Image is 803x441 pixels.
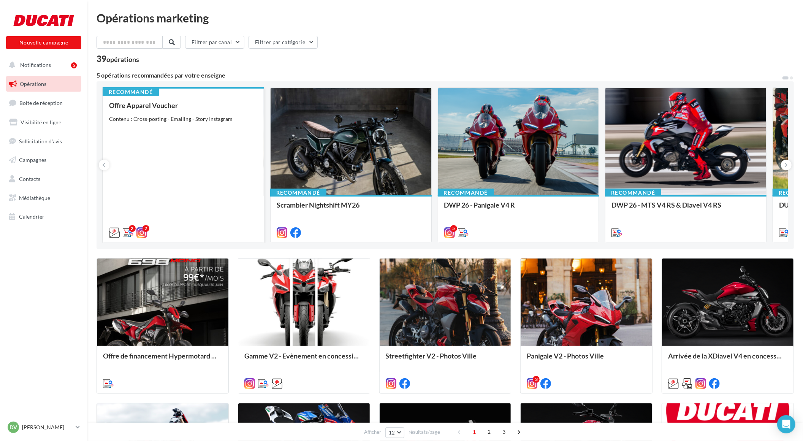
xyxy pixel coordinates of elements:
[389,430,395,436] span: 12
[5,152,83,168] a: Campagnes
[533,376,540,383] div: 3
[450,225,457,232] div: 5
[19,176,40,182] span: Contacts
[71,62,77,68] div: 5
[527,352,646,367] div: Panigale V2 - Photos Ville
[386,352,505,367] div: Streetfighter V2 - Photos Ville
[5,209,83,225] a: Calendrier
[185,36,244,49] button: Filtrer par canal
[19,100,63,106] span: Boîte de réception
[498,426,510,438] span: 3
[438,189,494,197] div: Recommandé
[10,424,17,431] span: DV
[19,157,46,163] span: Campagnes
[5,76,83,92] a: Opérations
[6,420,81,435] a: DV [PERSON_NAME]
[409,428,440,436] span: résultats/page
[6,36,81,49] button: Nouvelle campagne
[5,57,80,73] button: Notifications 5
[22,424,73,431] p: [PERSON_NAME]
[97,55,139,63] div: 39
[19,138,62,144] span: Sollicitation d'avis
[777,415,795,433] div: Open Intercom Messenger
[20,81,46,87] span: Opérations
[5,171,83,187] a: Contacts
[5,95,83,111] a: Boîte de réception
[249,36,318,49] button: Filtrer par catégorie
[444,201,593,216] div: DWP 26 - Panigale V4 R
[20,62,51,68] span: Notifications
[277,201,425,216] div: Scrambler Nightshift MY26
[385,427,405,438] button: 12
[611,201,760,216] div: DWP 26 - MTS V4 RS & Diavel V4 RS
[109,115,258,123] div: Contenu : Cross-posting - Emailing - Story Instagram
[106,56,139,63] div: opérations
[129,225,136,232] div: 2
[103,88,159,96] div: Recommandé
[468,426,480,438] span: 1
[270,189,326,197] div: Recommandé
[19,195,50,201] span: Médiathèque
[5,133,83,149] a: Sollicitation d'avis
[21,119,61,125] span: Visibilité en ligne
[5,190,83,206] a: Médiathèque
[109,102,258,109] div: Offre Apparel Voucher
[605,189,661,197] div: Recommandé
[364,428,381,436] span: Afficher
[143,225,149,232] div: 2
[19,213,44,220] span: Calendrier
[5,114,83,130] a: Visibilité en ligne
[103,352,222,367] div: Offre de financement Hypermotard 698 Mono
[244,352,364,367] div: Gamme V2 - Evènement en concession
[483,426,495,438] span: 2
[97,72,782,78] div: 5 opérations recommandées par votre enseigne
[97,12,794,24] div: Opérations marketing
[668,352,787,367] div: Arrivée de la XDiavel V4 en concession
